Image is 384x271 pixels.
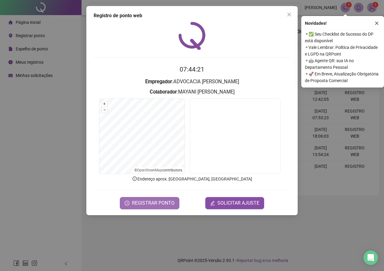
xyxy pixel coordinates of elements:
span: REGISTRAR PONTO [132,199,174,207]
button: Close [284,10,294,19]
h3: : ADVOCACIA [PERSON_NAME] [94,78,290,86]
div: Open Intercom Messenger [363,250,378,265]
span: ⚬ Vale Lembrar: Política de Privacidade e LGPD na QRPoint [305,44,380,57]
button: – [102,107,107,113]
h3: : MAYANI [PERSON_NAME] [94,88,290,96]
button: REGISTRAR PONTO [120,197,179,209]
span: ⚬ ✅ Seu Checklist de Sucesso do DP está disponível [305,31,380,44]
div: Registro de ponto web [94,12,290,19]
span: ⚬ 🤖 Agente QR: sua IA no Departamento Pessoal [305,57,380,71]
strong: Colaborador [150,89,177,95]
span: info-circle [132,176,137,181]
strong: Empregador [145,79,172,84]
span: SOLICITAR AJUSTE [217,199,259,207]
a: OpenStreetMap [137,168,162,172]
img: QRPoint [178,22,206,50]
li: © contributors. [134,168,183,172]
span: close [287,12,292,17]
span: close [375,21,379,25]
time: 07:44:21 [180,66,204,73]
button: + [102,101,107,107]
span: ⚬ 🚀 Em Breve, Atualização Obrigatória de Proposta Comercial [305,71,380,84]
span: Novidades ! [305,20,327,27]
span: edit [210,201,215,206]
button: editSOLICITAR AJUSTE [205,197,264,209]
p: Endereço aprox. : [GEOGRAPHIC_DATA], [GEOGRAPHIC_DATA] [94,176,290,182]
span: clock-circle [125,201,130,206]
